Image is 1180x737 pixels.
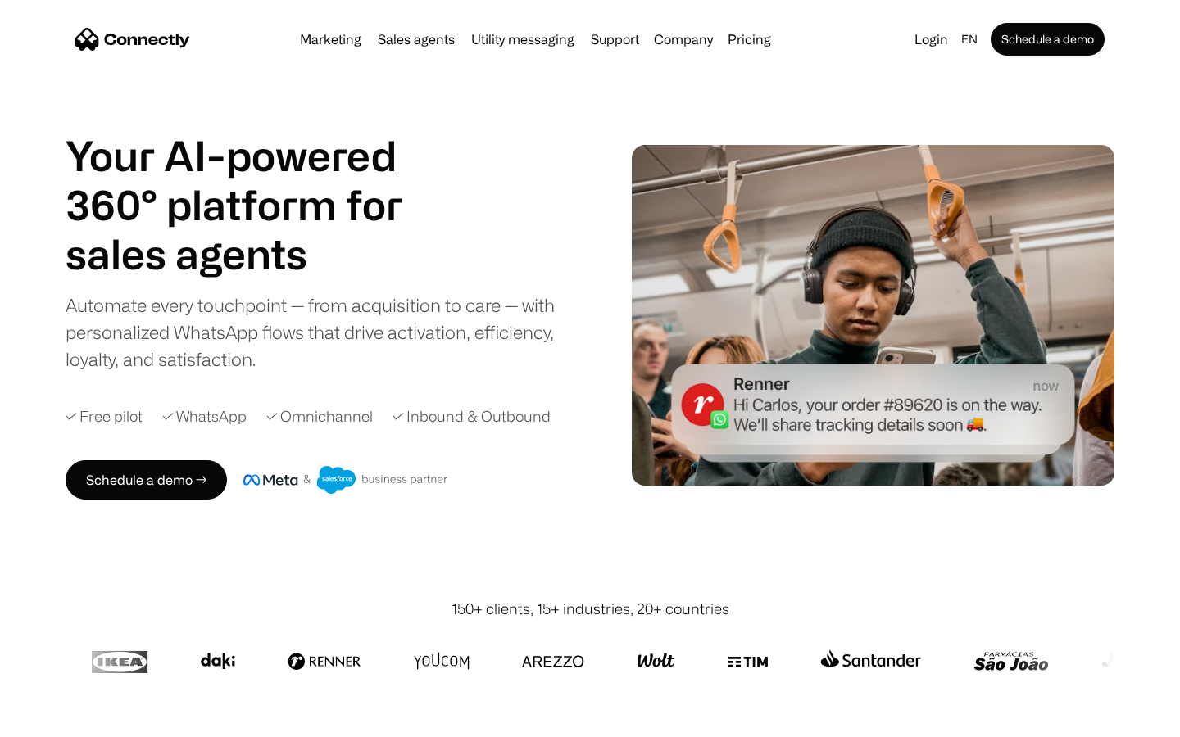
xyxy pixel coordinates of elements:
[66,229,442,278] h1: sales agents
[293,33,368,46] a: Marketing
[66,131,442,229] h1: Your AI-powered 360° platform for
[16,707,98,731] aside: Language selected: English
[991,23,1105,56] a: Schedule a demo
[393,405,551,427] div: ✓ Inbound & Outbound
[654,28,713,51] div: Company
[452,598,729,620] div: 150+ clients, 15+ industries, 20+ countries
[66,292,582,373] div: Automate every touchpoint — from acquisition to care — with personalized WhatsApp flows that driv...
[465,33,581,46] a: Utility messaging
[162,405,247,427] div: ✓ WhatsApp
[66,405,143,427] div: ✓ Free pilot
[584,33,646,46] a: Support
[961,28,978,51] div: en
[371,33,461,46] a: Sales agents
[721,33,778,46] a: Pricing
[908,28,955,51] a: Login
[33,708,98,731] ul: Language list
[243,466,448,494] img: Meta and Salesforce business partner badge.
[266,405,373,427] div: ✓ Omnichannel
[66,460,227,500] a: Schedule a demo →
